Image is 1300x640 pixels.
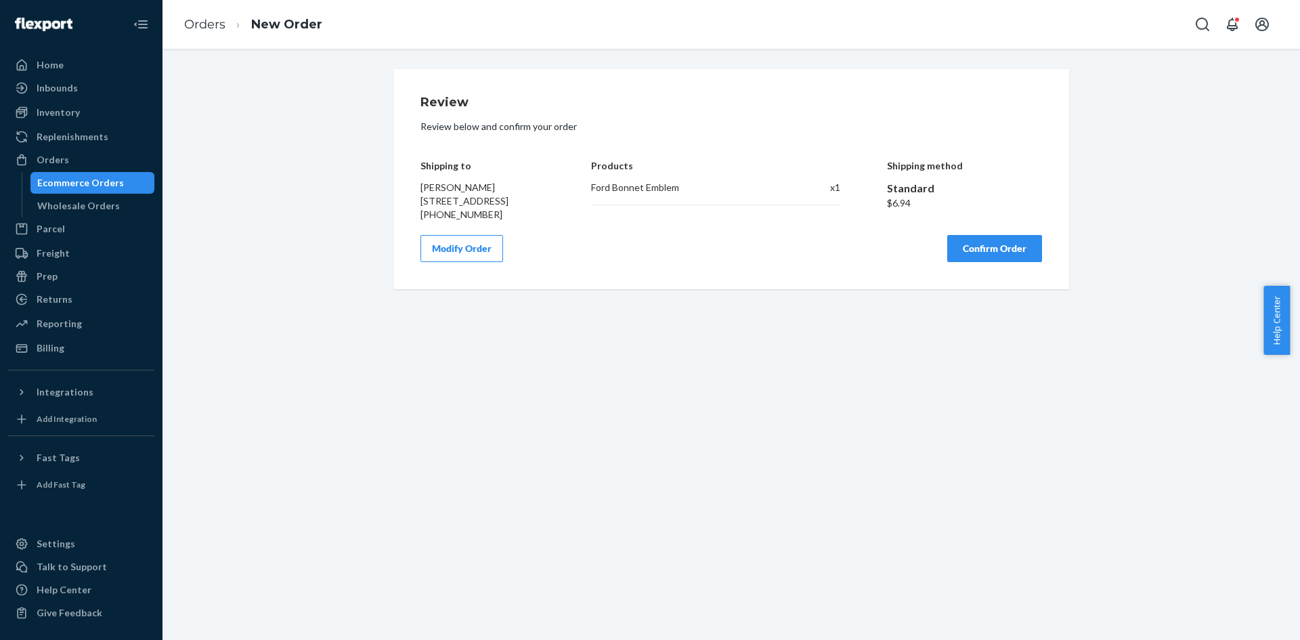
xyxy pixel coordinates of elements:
[420,182,508,207] span: [PERSON_NAME] [STREET_ADDRESS]
[37,176,124,190] div: Ecommerce Orders
[173,5,333,45] ol: breadcrumbs
[37,560,107,574] div: Talk to Support
[37,153,69,167] div: Orders
[8,381,154,403] button: Integrations
[8,149,154,171] a: Orders
[37,451,80,465] div: Fast Tags
[37,130,108,144] div: Replenishments
[420,208,545,221] div: [PHONE_NUMBER]
[1249,11,1276,38] button: Open account menu
[8,579,154,601] a: Help Center
[887,196,1043,210] div: $6.94
[8,126,154,148] a: Replenishments
[37,583,91,597] div: Help Center
[887,161,1043,171] h4: Shipping method
[37,341,64,355] div: Billing
[8,77,154,99] a: Inbounds
[8,313,154,335] a: Reporting
[947,235,1042,262] button: Confirm Order
[30,172,155,194] a: Ecommerce Orders
[37,385,93,399] div: Integrations
[420,235,503,262] button: Modify Order
[8,337,154,359] a: Billing
[37,479,85,490] div: Add Fast Tag
[8,289,154,310] a: Returns
[15,18,72,31] img: Flexport logo
[37,222,65,236] div: Parcel
[420,96,1042,110] h1: Review
[420,161,545,171] h4: Shipping to
[8,408,154,430] a: Add Integration
[37,293,72,306] div: Returns
[591,181,787,194] div: Ford Bonnet Emblem
[591,161,840,171] h4: Products
[37,199,120,213] div: Wholesale Orders
[8,556,154,578] a: Talk to Support
[37,606,102,620] div: Give Feedback
[37,106,80,119] div: Inventory
[1219,11,1246,38] button: Open notifications
[8,447,154,469] button: Fast Tags
[8,533,154,555] a: Settings
[37,270,58,283] div: Prep
[37,81,78,95] div: Inbounds
[30,195,155,217] a: Wholesale Orders
[37,317,82,330] div: Reporting
[8,54,154,76] a: Home
[420,120,1042,133] p: Review below and confirm your order
[1189,11,1216,38] button: Open Search Box
[1263,286,1290,355] button: Help Center
[127,11,154,38] button: Close Navigation
[251,17,322,32] a: New Order
[8,474,154,496] a: Add Fast Tag
[8,218,154,240] a: Parcel
[801,181,840,194] div: x 1
[8,102,154,123] a: Inventory
[8,265,154,287] a: Prep
[37,537,75,551] div: Settings
[184,17,225,32] a: Orders
[37,58,64,72] div: Home
[37,413,97,425] div: Add Integration
[887,181,1043,196] div: Standard
[8,602,154,624] button: Give Feedback
[37,247,70,260] div: Freight
[8,242,154,264] a: Freight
